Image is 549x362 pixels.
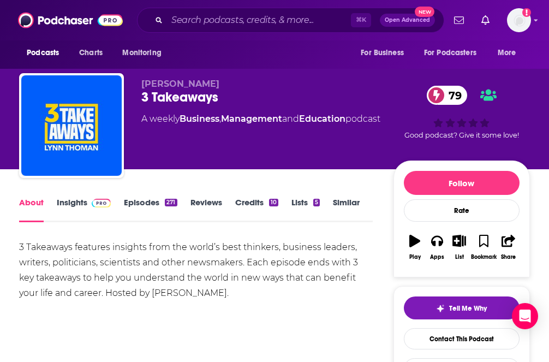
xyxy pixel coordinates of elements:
[393,79,530,146] div: 79Good podcast? Give it some love!
[190,197,222,222] a: Reviews
[512,303,538,329] div: Open Intercom Messenger
[404,328,520,349] a: Contact This Podcast
[19,240,373,301] div: 3 Takeaways features insights from the world’s best thinkers, business leaders, writers, politici...
[436,304,445,313] img: tell me why sparkle
[27,45,59,61] span: Podcasts
[426,228,449,267] button: Apps
[221,114,282,124] a: Management
[122,45,161,61] span: Monitoring
[438,86,467,105] span: 79
[507,8,531,32] span: Logged in as gabriellaippaso
[507,8,531,32] img: User Profile
[498,45,516,61] span: More
[137,8,444,33] div: Search podcasts, credits, & more...
[313,199,320,206] div: 5
[409,254,421,260] div: Play
[380,14,435,27] button: Open AdvancedNew
[404,199,520,222] div: Rate
[21,75,122,176] img: 3 Takeaways
[404,131,519,139] span: Good podcast? Give it some love!
[427,86,467,105] a: 79
[18,10,123,31] img: Podchaser - Follow, Share and Rate Podcasts
[167,11,351,29] input: Search podcasts, credits, & more...
[269,199,278,206] div: 10
[124,197,177,222] a: Episodes271
[180,114,219,124] a: Business
[165,199,177,206] div: 271
[430,254,444,260] div: Apps
[404,296,520,319] button: tell me why sparkleTell Me Why
[449,304,487,313] span: Tell Me Why
[490,43,530,63] button: open menu
[415,7,434,17] span: New
[471,254,497,260] div: Bookmark
[450,11,468,29] a: Show notifications dropdown
[219,114,221,124] span: ,
[417,43,492,63] button: open menu
[353,43,417,63] button: open menu
[501,254,516,260] div: Share
[72,43,109,63] a: Charts
[115,43,175,63] button: open menu
[235,197,278,222] a: Credits10
[291,197,320,222] a: Lists5
[385,17,430,23] span: Open Advanced
[299,114,345,124] a: Education
[92,199,111,207] img: Podchaser Pro
[507,8,531,32] button: Show profile menu
[333,197,360,222] a: Similar
[19,197,44,222] a: About
[79,45,103,61] span: Charts
[19,43,73,63] button: open menu
[282,114,299,124] span: and
[57,197,111,222] a: InsightsPodchaser Pro
[497,228,520,267] button: Share
[470,228,497,267] button: Bookmark
[404,171,520,195] button: Follow
[477,11,494,29] a: Show notifications dropdown
[351,13,371,27] span: ⌘ K
[141,79,219,89] span: [PERSON_NAME]
[455,254,464,260] div: List
[361,45,404,61] span: For Business
[424,45,476,61] span: For Podcasters
[522,8,531,17] svg: Add a profile image
[404,228,426,267] button: Play
[141,112,380,126] div: A weekly podcast
[448,228,470,267] button: List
